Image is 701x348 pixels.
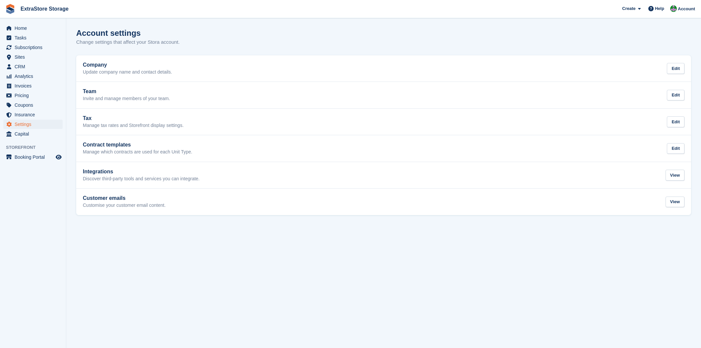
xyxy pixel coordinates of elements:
span: Tasks [15,33,54,42]
span: Sites [15,52,54,62]
h2: Customer emails [83,195,166,201]
a: menu [3,81,63,90]
span: Home [15,24,54,33]
a: menu [3,152,63,162]
div: Edit [667,90,684,101]
h2: Company [83,62,172,68]
a: menu [3,62,63,71]
span: Subscriptions [15,43,54,52]
img: stora-icon-8386f47178a22dfd0bd8f6a31ec36ba5ce8667c1dd55bd0f319d3a0aa187defe.svg [5,4,15,14]
span: Settings [15,120,54,129]
span: Account [678,6,695,12]
p: Manage which contracts are used for each Unit Type. [83,149,192,155]
a: Customer emails Customise your customer email content. View [76,189,691,215]
span: Create [622,5,635,12]
h2: Integrations [83,169,200,175]
span: Booking Portal [15,152,54,162]
p: Change settings that affect your Stora account. [76,38,180,46]
a: menu [3,129,63,139]
a: menu [3,52,63,62]
a: menu [3,43,63,52]
div: View [666,170,684,181]
a: menu [3,24,63,33]
div: Edit [667,63,684,74]
p: Manage tax rates and Storefront display settings. [83,123,184,129]
span: Analytics [15,72,54,81]
p: Customise your customer email content. [83,203,166,208]
span: Coupons [15,100,54,110]
a: menu [3,72,63,81]
span: Insurance [15,110,54,119]
a: menu [3,91,63,100]
a: Company Update company name and contact details. Edit [76,55,691,82]
a: ExtraStore Storage [18,3,71,14]
a: menu [3,33,63,42]
span: Help [655,5,664,12]
p: Update company name and contact details. [83,69,172,75]
a: Preview store [55,153,63,161]
div: View [666,197,684,207]
h1: Account settings [76,29,141,37]
span: Pricing [15,91,54,100]
p: Invite and manage members of your team. [83,96,170,102]
img: Grant Daniel [670,5,677,12]
div: Edit [667,143,684,154]
span: Capital [15,129,54,139]
a: menu [3,110,63,119]
h2: Contract templates [83,142,192,148]
span: CRM [15,62,54,71]
span: Storefront [6,144,66,151]
p: Discover third-party tools and services you can integrate. [83,176,200,182]
h2: Team [83,88,170,94]
a: Integrations Discover third-party tools and services you can integrate. View [76,162,691,189]
h2: Tax [83,115,184,121]
a: Tax Manage tax rates and Storefront display settings. Edit [76,109,691,135]
a: Team Invite and manage members of your team. Edit [76,82,691,108]
a: Contract templates Manage which contracts are used for each Unit Type. Edit [76,135,691,162]
span: Invoices [15,81,54,90]
div: Edit [667,116,684,127]
a: menu [3,120,63,129]
a: menu [3,100,63,110]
